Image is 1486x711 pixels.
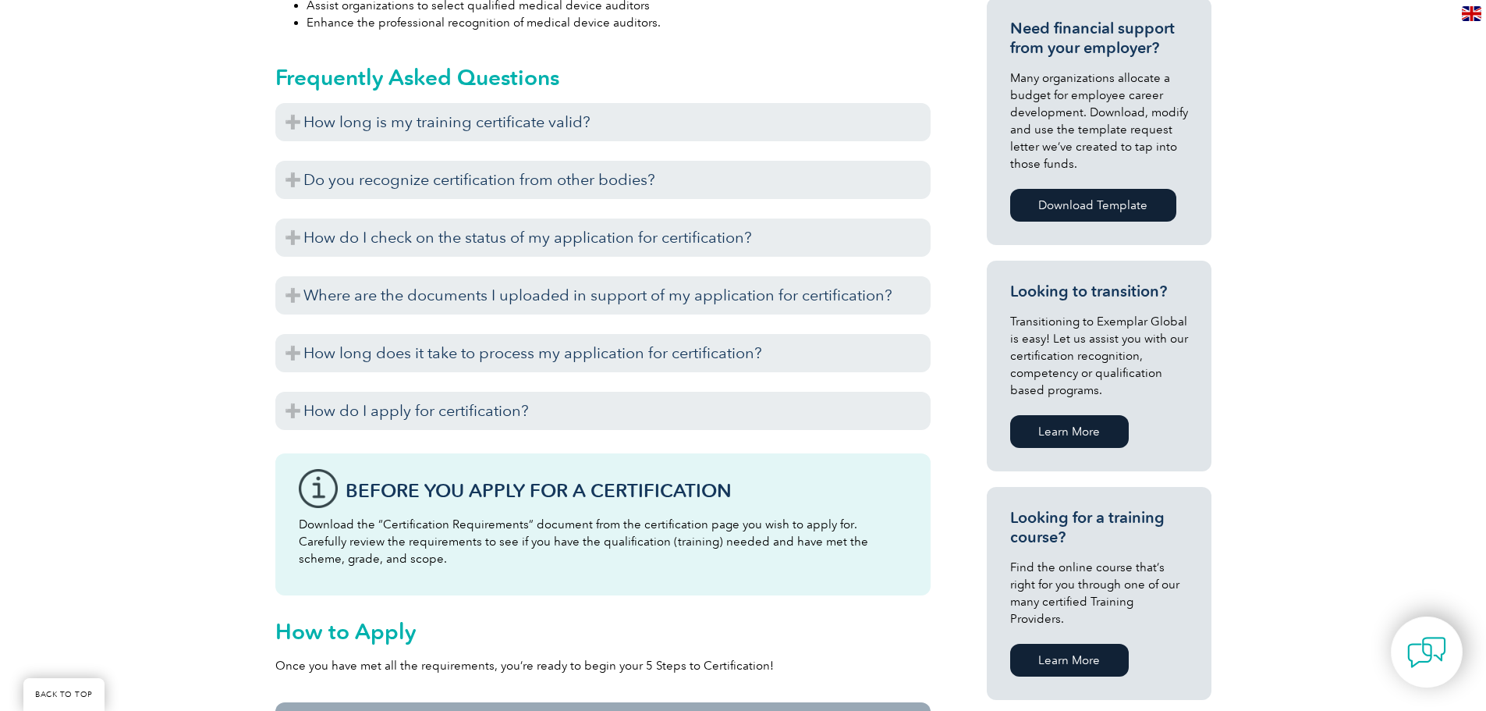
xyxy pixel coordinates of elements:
[1462,6,1481,21] img: en
[1010,415,1129,448] a: Learn More
[1010,19,1188,58] h3: Need financial support from your employer?
[275,657,931,674] p: Once you have met all the requirements, you’re ready to begin your 5 Steps to Certification!
[275,161,931,199] h3: Do you recognize certification from other bodies?
[275,619,931,644] h2: How to Apply
[275,219,931,257] h3: How do I check on the status of my application for certification?
[1010,508,1188,547] h3: Looking for a training course?
[307,14,931,31] li: Enhance the professional recognition of medical device auditors.
[1010,282,1188,301] h3: Looking to transition?
[1010,189,1176,222] a: Download Template
[1010,559,1188,627] p: Find the online course that’s right for you through one of our many certified Training Providers.
[1010,644,1129,677] a: Learn More
[275,334,931,372] h3: How long does it take to process my application for certification?
[346,481,907,500] h3: Before You Apply For a Certification
[1407,633,1446,672] img: contact-chat.png
[275,65,931,90] h2: Frequently Asked Questions
[1010,313,1188,399] p: Transitioning to Exemplar Global is easy! Let us assist you with our certification recognition, c...
[275,392,931,430] h3: How do I apply for certification?
[275,103,931,141] h3: How long is my training certificate valid?
[1010,69,1188,172] p: Many organizations allocate a budget for employee career development. Download, modify and use th...
[299,516,907,567] p: Download the “Certification Requirements” document from the certification page you wish to apply ...
[275,276,931,315] h3: Where are the documents I uploaded in support of my application for certification?
[23,678,105,711] a: BACK TO TOP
